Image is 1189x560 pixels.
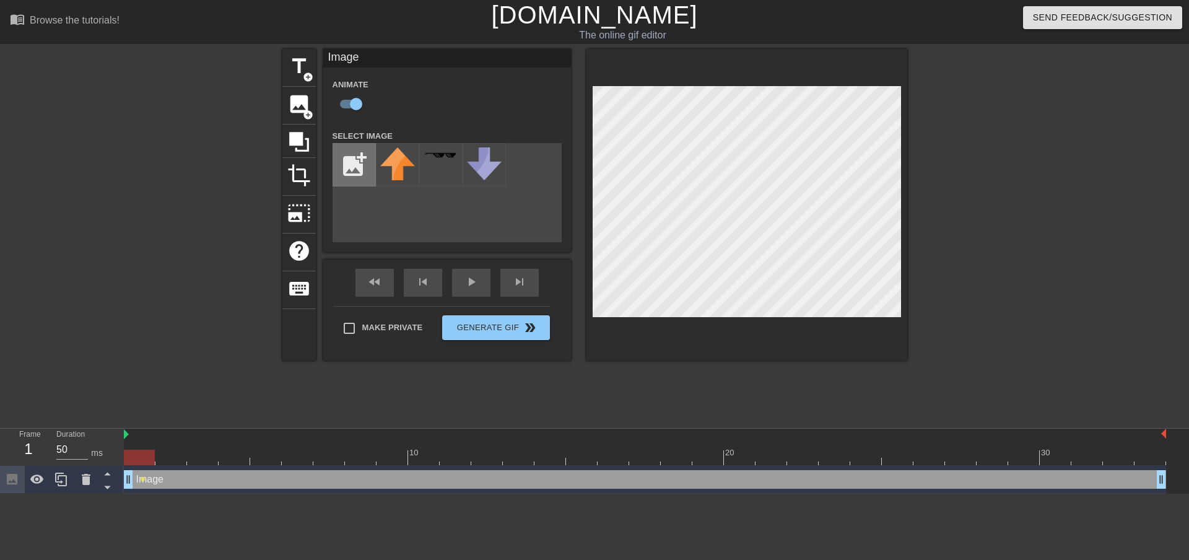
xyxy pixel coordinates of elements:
span: help [287,239,311,263]
span: Generate Gif [447,320,544,335]
div: 20 [725,447,736,459]
div: Frame [10,429,47,465]
span: add_circle [303,72,313,82]
label: Duration [56,431,85,439]
img: bound-end.png [1161,429,1166,439]
img: upvote.png [380,147,415,180]
span: Send Feedback/Suggestion [1033,10,1172,25]
span: Make Private [362,322,423,334]
span: fast_rewind [367,274,382,289]
span: lens [140,476,146,482]
span: drag_handle [1155,473,1167,486]
span: title [287,55,311,78]
span: image [287,92,311,116]
span: double_arrow [523,320,538,335]
div: 10 [409,447,420,459]
label: Animate [333,79,368,91]
div: ms [91,447,103,460]
img: deal-with-it.png [424,152,458,159]
div: Browse the tutorials! [30,15,120,25]
span: play_arrow [464,274,479,289]
button: Send Feedback/Suggestion [1023,6,1182,29]
img: downvote.png [467,147,502,180]
label: Select Image [333,130,393,142]
span: skip_next [512,274,527,289]
span: skip_previous [416,274,430,289]
div: 30 [1041,447,1052,459]
span: menu_book [10,12,25,27]
a: Browse the tutorials! [10,12,120,31]
span: keyboard [287,277,311,300]
a: [DOMAIN_NAME] [491,1,697,28]
button: Generate Gif [442,315,549,340]
div: 1 [19,438,38,460]
span: photo_size_select_large [287,201,311,225]
span: crop [287,164,311,187]
div: Image [323,49,571,68]
span: add_circle [303,110,313,120]
div: The online gif editor [403,28,843,43]
span: drag_handle [122,473,134,486]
